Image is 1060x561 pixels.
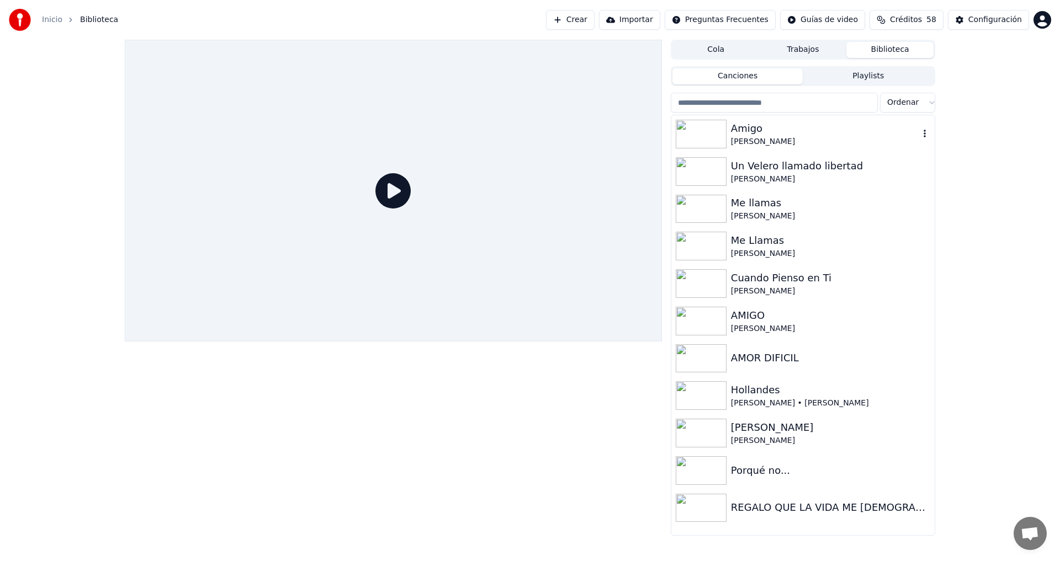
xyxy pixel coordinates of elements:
[760,42,847,58] button: Trabajos
[731,233,930,248] div: Me Llamas
[803,68,934,84] button: Playlists
[948,10,1029,30] button: Configuración
[731,382,930,398] div: Hollandes
[870,10,944,30] button: Créditos58
[887,97,919,108] span: Ordenar
[731,286,930,297] div: [PERSON_NAME]
[926,14,936,25] span: 58
[846,42,934,58] button: Biblioteca
[731,463,930,478] div: Porqué no...
[672,68,803,84] button: Canciones
[731,420,930,435] div: [PERSON_NAME]
[9,9,31,31] img: youka
[731,248,930,259] div: [PERSON_NAME]
[546,10,595,30] button: Crear
[665,10,776,30] button: Preguntas Frecuentes
[42,14,118,25] nav: breadcrumb
[731,350,930,366] div: AMOR DIFICIL
[731,323,930,334] div: [PERSON_NAME]
[42,14,62,25] a: Inicio
[731,211,930,222] div: [PERSON_NAME]
[731,435,930,446] div: [PERSON_NAME]
[890,14,922,25] span: Créditos
[731,195,930,211] div: Me llamas
[731,121,919,136] div: Amigo
[1014,517,1047,550] div: Chat abierto
[780,10,865,30] button: Guías de video
[731,136,919,147] div: [PERSON_NAME]
[80,14,118,25] span: Biblioteca
[731,158,930,174] div: Un Velero llamado libertad
[731,500,930,515] div: REGALO QUE LA VIDA ME [DEMOGRAPHIC_DATA]
[672,42,760,58] button: Cola
[731,308,930,323] div: AMIGO
[731,270,930,286] div: Cuando Pienso en Ti
[968,14,1022,25] div: Configuración
[731,398,930,409] div: [PERSON_NAME] • [PERSON_NAME]
[599,10,660,30] button: Importar
[731,174,930,185] div: [PERSON_NAME]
